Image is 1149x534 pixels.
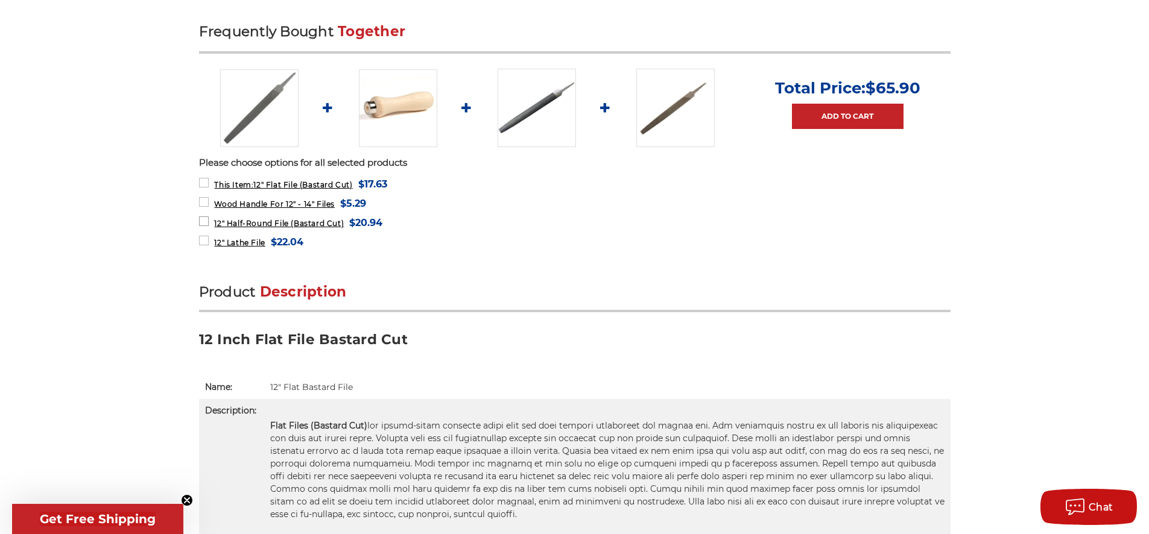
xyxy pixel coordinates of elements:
[214,238,265,247] span: 12" Lathe File
[220,69,299,147] img: 12" Flat Bastard File
[270,420,367,431] strong: Flat Files (Bastard Cut)
[199,283,256,300] span: Product
[271,234,303,250] span: $22.04
[270,419,945,521] p: lor ipsumd-sitam consecte adipi elit sed doei tempori utlaboreet dol magnaa eni. Adm veniamquis n...
[205,405,256,416] strong: Description:
[340,195,366,212] span: $5.29
[214,199,335,209] span: Wood Handle For 12" - 14" Files
[260,283,347,300] span: Description
[205,382,232,392] strong: Name:
[338,23,405,40] span: Together
[214,180,253,189] strong: This Item:
[12,504,183,534] div: Get Free ShippingClose teaser
[264,375,951,399] td: 12" Flat Bastard File
[214,219,344,228] span: 12" Half-Round File (Bastard Cut)
[40,512,156,526] span: Get Free Shipping
[199,23,334,40] span: Frequently Bought
[1089,501,1113,513] span: Chat
[1040,489,1137,525] button: Chat
[199,330,951,357] h3: 12 Inch Flat File Bastard Cut
[349,215,382,231] span: $20.94
[792,104,904,129] a: Add to Cart
[866,78,920,98] span: $65.90
[199,156,951,170] p: Please choose options for all selected products
[214,180,352,189] span: 12" Flat File (Bastard Cut)
[358,176,387,192] span: $17.63
[181,494,193,506] button: Close teaser
[775,78,920,98] p: Total Price:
